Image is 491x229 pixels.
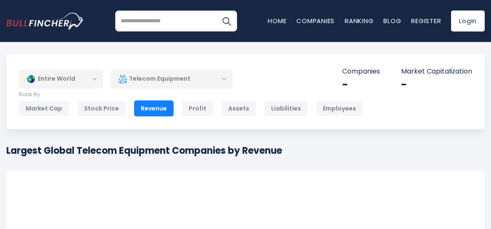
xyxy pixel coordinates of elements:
div: Market Cap [19,100,69,116]
a: Register [411,16,441,25]
p: Rank By [19,91,363,98]
div: Assets [222,100,256,116]
div: Liabilities [264,100,308,116]
div: - [401,78,472,91]
p: Market Capitalization [401,67,472,76]
p: Companies [342,67,380,76]
a: Companies [296,16,335,25]
a: Ranking [345,16,373,25]
a: Home [268,16,286,25]
div: Profit [182,100,213,116]
button: Search [216,11,237,32]
div: Employees [316,100,363,116]
a: Blog [383,16,401,25]
div: - [342,78,380,91]
div: Entire World [19,69,103,89]
div: Telecom Equipment [111,69,232,89]
a: Go to homepage [6,13,97,29]
a: Login [451,11,485,32]
div: Revenue [134,100,174,116]
h1: Largest Global Telecom Equipment Companies by Revenue [6,144,282,158]
div: Stock Price [77,100,126,116]
img: bullfincher logo [6,13,84,29]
